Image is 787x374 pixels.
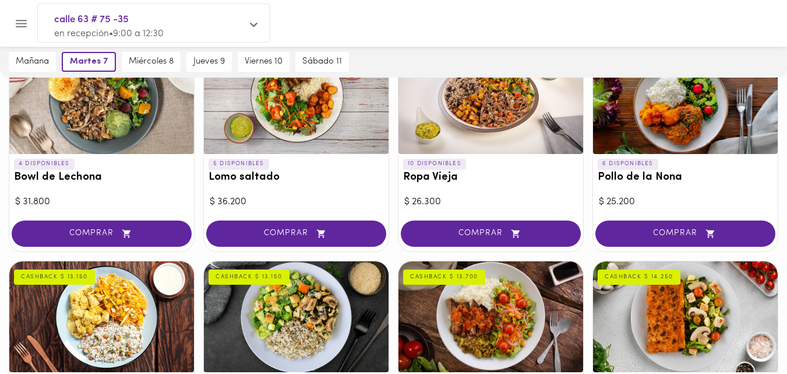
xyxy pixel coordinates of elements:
div: Pollo de la Nona [593,43,778,154]
div: Lomo saltado [204,43,389,154]
p: 4 DISPONIBLES [14,159,75,169]
h3: Bowl de Lechona [14,172,189,184]
span: jueves 9 [193,57,225,67]
button: COMPRAR [12,221,192,247]
span: COMPRAR [26,229,177,239]
span: mañana [16,57,49,67]
p: 6 DISPONIBLES [598,159,658,169]
button: jueves 9 [186,52,232,72]
span: COMPRAR [415,229,566,239]
div: Pollo espinaca champiñón [204,261,389,372]
button: COMPRAR [401,221,581,247]
span: miércoles 8 [129,57,174,67]
p: 5 DISPONIBLES [209,159,269,169]
h3: Lomo saltado [209,172,384,184]
div: Ropa Vieja [398,43,583,154]
div: $ 36.200 [210,195,383,209]
span: sábado 11 [302,57,342,67]
button: COMPRAR [595,221,775,247]
button: miércoles 8 [122,52,181,72]
h3: Pollo de la Nona [598,172,773,184]
div: Lasagna Mixta [593,261,778,372]
h3: Ropa Vieja [403,172,578,184]
div: CASHBACK $ 14.250 [598,270,680,285]
div: Bowl de Lechona [9,43,194,154]
span: viernes 10 [245,57,283,67]
div: CASHBACK $ 13.150 [14,270,95,285]
div: $ 31.800 [15,195,188,209]
div: $ 26.300 [404,195,577,209]
div: Pollo al Curry [9,261,194,372]
span: en recepción • 9:00 a 12:30 [54,29,164,39]
button: Menu [7,9,36,38]
div: CASHBACK $ 13.700 [403,270,485,285]
span: COMPRAR [221,229,372,239]
p: 10 DISPONIBLES [403,159,466,169]
iframe: Messagebird Livechat Widget [719,306,775,362]
div: $ 25.200 [599,195,772,209]
button: martes 7 [62,52,116,72]
span: martes 7 [70,57,108,67]
div: CASHBACK $ 13.150 [209,270,290,285]
span: calle 63 # 75 -35 [54,12,242,27]
button: sábado 11 [295,52,349,72]
div: Caserito [398,261,583,372]
button: viernes 10 [238,52,290,72]
span: COMPRAR [610,229,761,239]
button: COMPRAR [206,221,386,247]
button: mañana [9,52,56,72]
